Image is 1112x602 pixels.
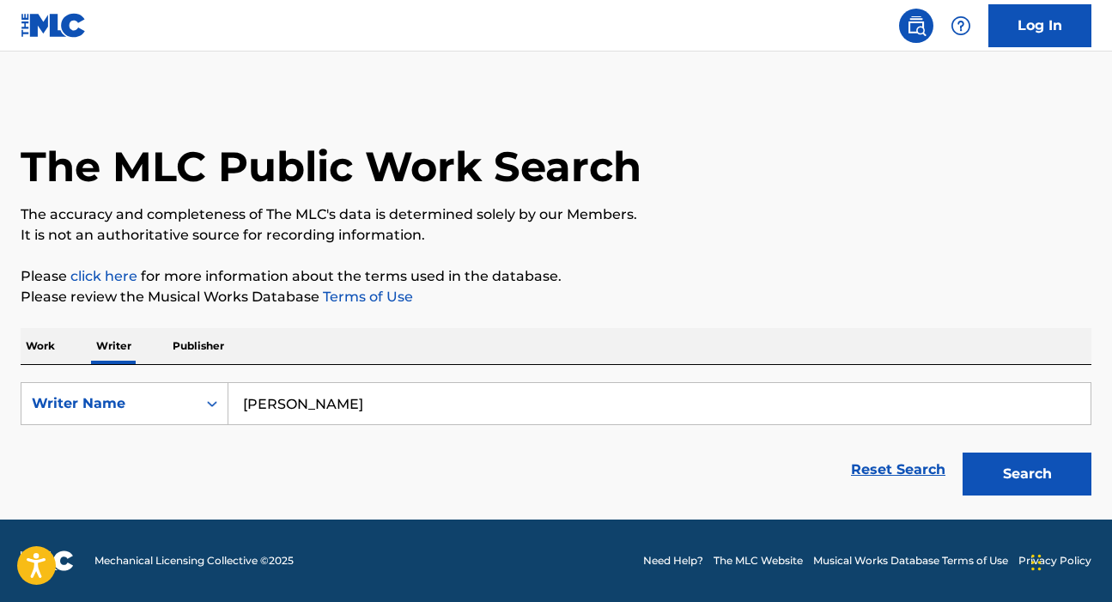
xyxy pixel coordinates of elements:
button: Search [963,453,1091,496]
a: Privacy Policy [1018,553,1091,569]
a: Reset Search [842,451,954,489]
a: Musical Works Database Terms of Use [813,553,1008,569]
img: MLC Logo [21,13,87,38]
p: It is not an authoritative source for recording information. [21,225,1091,246]
img: search [906,15,927,36]
a: Need Help? [643,553,703,569]
p: Please review the Musical Works Database [21,287,1091,307]
h1: The MLC Public Work Search [21,141,641,192]
a: Public Search [899,9,933,43]
img: logo [21,550,74,571]
p: The accuracy and completeness of The MLC's data is determined solely by our Members. [21,204,1091,225]
div: Help [944,9,978,43]
a: Log In [988,4,1091,47]
p: Writer [91,328,137,364]
img: help [951,15,971,36]
p: Work [21,328,60,364]
div: Drag [1031,537,1042,588]
p: Please for more information about the terms used in the database. [21,266,1091,287]
form: Search Form [21,382,1091,504]
a: click here [70,268,137,284]
iframe: Chat Widget [1026,520,1112,602]
a: The MLC Website [714,553,803,569]
span: Mechanical Licensing Collective © 2025 [94,553,294,569]
a: Terms of Use [319,289,413,305]
p: Publisher [167,328,229,364]
div: Writer Name [32,393,186,414]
